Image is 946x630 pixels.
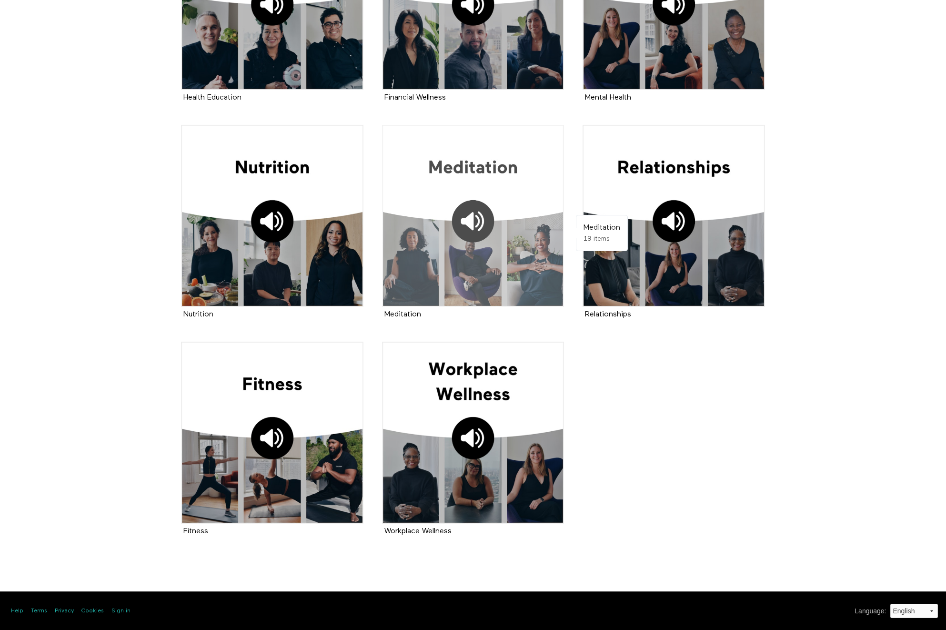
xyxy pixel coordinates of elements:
[181,342,363,524] a: Fitness
[384,311,421,318] a: Meditation
[584,235,610,242] span: 19 items
[585,94,631,101] a: Mental Health
[382,125,564,307] a: Meditation
[183,528,208,535] strong: Fitness
[855,606,886,616] label: Language :
[111,607,131,615] a: Sign in
[384,528,452,535] strong: Workplace Wellness
[583,125,765,307] a: Relationships
[55,607,74,615] a: Privacy
[183,528,208,535] a: Fitness
[384,528,452,535] a: Workplace Wellness
[382,342,564,524] a: Workplace Wellness
[31,607,47,615] a: Terms
[584,224,620,232] strong: Meditation
[384,94,446,101] a: Financial Wellness
[11,607,23,615] a: Help
[181,125,363,307] a: Nutrition
[183,94,242,101] a: Health Education
[585,311,631,318] a: Relationships
[81,607,104,615] a: Cookies
[183,311,213,318] a: Nutrition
